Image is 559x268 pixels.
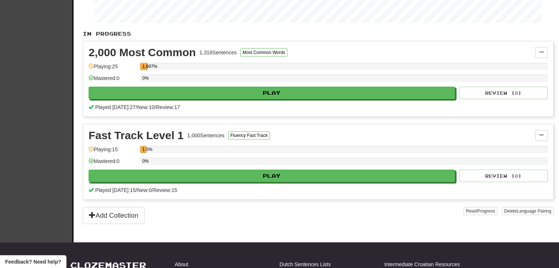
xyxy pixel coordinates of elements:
[5,258,61,265] span: Open feedback widget
[89,157,136,170] div: Mastered: 0
[137,104,154,110] span: New: 10
[95,104,136,110] span: Played [DATE]: 27
[142,146,146,153] div: 1.5%
[89,75,136,87] div: Mastered: 0
[280,261,331,268] a: Dutch Sentences Lists
[517,209,551,214] span: Language Pairing
[155,104,156,110] span: /
[83,30,553,37] p: In Progress
[156,104,180,110] span: Review: 17
[175,261,189,268] a: About
[89,170,455,182] button: Play
[152,187,153,193] span: /
[136,104,137,110] span: /
[384,261,460,268] a: Intermediate Croatian Resources
[502,207,553,215] button: DeleteLanguage Pairing
[89,47,196,58] div: 2,000 Most Common
[136,187,137,193] span: /
[137,187,152,193] span: New: 0
[200,49,237,56] div: 1,318 Sentences
[459,170,548,182] button: Review (0)
[459,87,548,99] button: Review (0)
[463,207,497,215] button: ResetProgress
[228,131,270,140] button: Fluency Fast Track
[89,63,136,75] div: Playing: 25
[95,187,136,193] span: Played [DATE]: 15
[89,130,184,141] div: Fast Track Level 1
[477,209,495,214] span: Progress
[89,146,136,158] div: Playing: 15
[83,207,144,224] button: Add Collection
[240,48,287,57] button: Most Common Words
[89,87,455,99] button: Play
[142,63,148,70] div: 1.897%
[187,132,225,139] div: 1,000 Sentences
[153,187,177,193] span: Review: 15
